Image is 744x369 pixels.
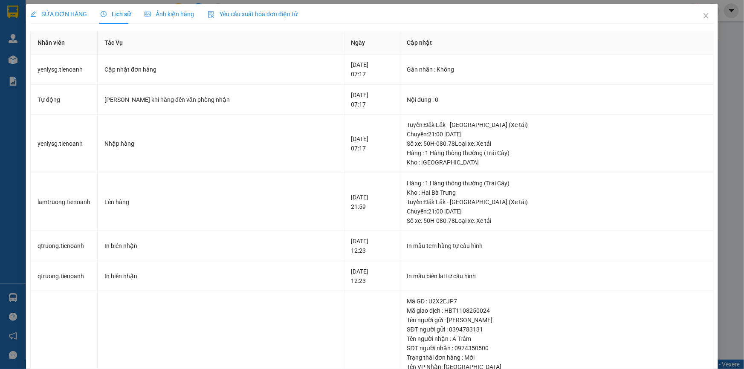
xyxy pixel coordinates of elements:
div: Cập nhật đơn hàng [104,65,337,74]
td: qtruong.tienoanh [31,231,98,261]
div: [DATE] 21:59 [351,193,393,211]
th: Cập nhật [400,31,714,55]
div: Trạng thái đơn hàng : Mới [407,353,706,362]
div: Lên hàng [104,197,337,207]
div: Nội dung : 0 [407,95,706,104]
div: [DATE] 07:17 [351,60,393,79]
div: SĐT người gửi : 0394783131 [407,325,706,334]
th: Tác Vụ [98,31,344,55]
div: SĐT người nhận : 0974350500 [407,343,706,353]
div: In mẫu tem hàng tự cấu hình [407,241,706,251]
span: Yêu cầu xuất hóa đơn điện tử [208,11,298,17]
div: Mã GD : U2X2EJP7 [407,297,706,306]
div: Gán nhãn : Không [407,65,706,74]
td: yenlysg.tienoanh [31,115,98,173]
td: qtruong.tienoanh [31,261,98,291]
th: Ngày [344,31,400,55]
div: Kho : [GEOGRAPHIC_DATA] [407,158,706,167]
div: In mẫu biên lai tự cấu hình [407,271,706,281]
span: edit [30,11,36,17]
div: In biên nhận [104,241,337,251]
div: Tuyến : Đăk Lăk - [GEOGRAPHIC_DATA] (Xe tải) Chuyến: 21:00 [DATE] Số xe: 50H-080.78 Loại xe: Xe tải [407,120,706,148]
div: Tên người gửi : [PERSON_NAME] [407,315,706,325]
div: [DATE] 12:23 [351,267,393,285]
span: clock-circle [101,11,107,17]
img: icon [208,11,214,18]
div: Nhập hàng [104,139,337,148]
div: [DATE] 07:17 [351,90,393,109]
div: Hàng : 1 Hàng thông thường (Trái Cây) [407,148,706,158]
div: In biên nhận [104,271,337,281]
th: Nhân viên [31,31,98,55]
span: SỬA ĐƠN HÀNG [30,11,87,17]
button: Close [694,4,718,28]
span: close [703,12,709,19]
span: Ảnh kiện hàng [145,11,194,17]
td: Tự động [31,85,98,115]
div: Tuyến : Đăk Lăk - [GEOGRAPHIC_DATA] (Xe tải) Chuyến: 21:00 [DATE] Số xe: 50H-080.78 Loại xe: Xe tải [407,197,706,225]
div: Hàng : 1 Hàng thông thường (Trái Cây) [407,179,706,188]
div: Kho : Hai Bà Trưng [407,188,706,197]
span: Lịch sử [101,11,131,17]
div: [DATE] 07:17 [351,134,393,153]
div: [DATE] 12:23 [351,236,393,255]
td: lamtruong.tienoanh [31,173,98,231]
span: picture [145,11,151,17]
td: yenlysg.tienoanh [31,55,98,85]
div: [PERSON_NAME] khi hàng đến văn phòng nhận [104,95,337,104]
div: Tên người nhận : A Trâm [407,334,706,343]
div: Mã giao dịch : HBT1108250024 [407,306,706,315]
